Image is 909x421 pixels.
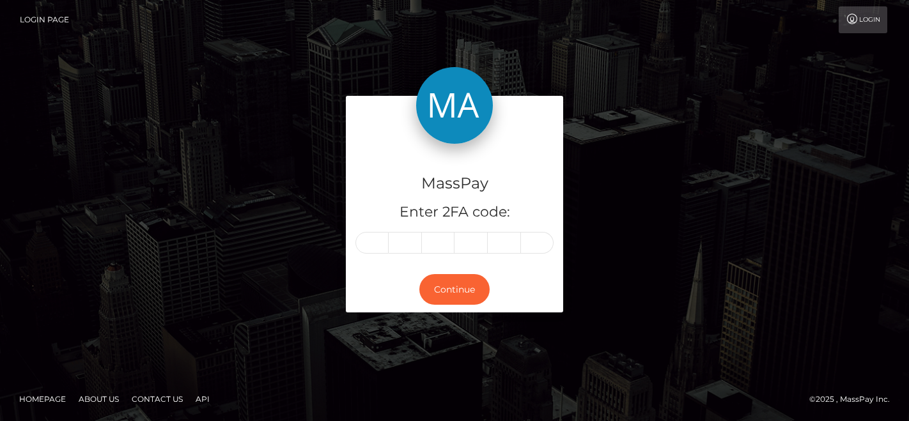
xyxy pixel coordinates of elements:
[74,389,124,409] a: About Us
[355,172,554,195] h4: MassPay
[416,67,493,144] img: MassPay
[127,389,188,409] a: Contact Us
[14,389,71,409] a: Homepage
[419,274,490,305] button: Continue
[190,389,215,409] a: API
[839,6,887,33] a: Login
[20,6,69,33] a: Login Page
[355,203,554,222] h5: Enter 2FA code:
[809,392,899,406] div: © 2025 , MassPay Inc.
